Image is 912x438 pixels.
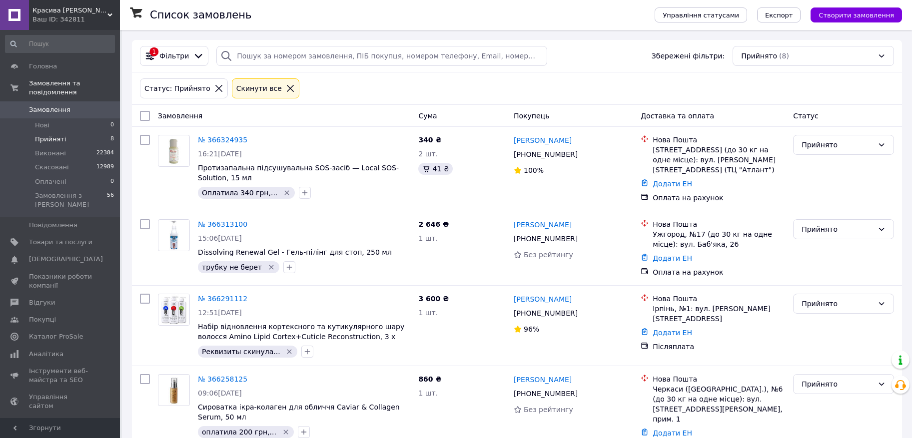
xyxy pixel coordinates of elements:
[514,390,578,398] span: [PHONE_NUMBER]
[653,267,785,277] div: Оплата на рахунок
[158,136,189,166] img: Фото товару
[32,6,107,15] span: Красива Я
[158,135,190,167] a: Фото товару
[524,325,539,333] span: 96%
[653,429,692,437] a: Додати ЕН
[653,180,692,188] a: Додати ЕН
[641,112,714,120] span: Доставка та оплата
[158,112,202,120] span: Замовлення
[653,193,785,203] div: Оплата на рахунок
[514,135,572,145] a: [PERSON_NAME]
[107,191,114,209] span: 56
[653,219,785,229] div: Нова Пошта
[418,220,449,228] span: 2 646 ₴
[285,348,293,356] svg: Видалити мітку
[29,315,56,324] span: Покупці
[110,121,114,130] span: 0
[524,251,573,259] span: Без рейтингу
[741,51,777,61] span: Прийнято
[29,350,63,359] span: Аналітика
[418,112,437,120] span: Cума
[198,323,404,351] a: Набір відновлення кортексного та кутикулярного шару волосся Amino Lipid Cortex+Cuticle Reconstruc...
[29,255,103,264] span: [DEMOGRAPHIC_DATA]
[29,238,92,247] span: Товари та послуги
[29,62,57,71] span: Головна
[765,11,793,19] span: Експорт
[96,163,114,172] span: 12989
[811,7,902,22] button: Створити замовлення
[514,235,578,243] span: [PHONE_NUMBER]
[158,374,190,406] a: Фото товару
[202,348,280,356] span: Реквизиты скинула...
[29,79,120,97] span: Замовлення та повідомлення
[35,121,49,130] span: Нові
[652,51,725,61] span: Збережені фільтри:
[110,177,114,186] span: 0
[162,220,186,251] img: Фото товару
[35,177,66,186] span: Оплачені
[418,309,438,317] span: 1 шт.
[158,219,190,251] a: Фото товару
[202,189,277,197] span: Оплатила 340 грн,...
[29,393,92,411] span: Управління сайтом
[283,189,291,197] svg: Видалити мітку
[29,272,92,290] span: Показники роботи компанії
[418,234,438,242] span: 1 шт.
[653,254,692,262] a: Додати ЕН
[653,229,785,249] div: Ужгород, №17 (до 30 кг на одне місце): вул. Баб'яка, 26
[655,7,747,22] button: Управління статусами
[282,428,290,436] svg: Видалити мітку
[514,309,578,317] span: [PHONE_NUMBER]
[663,11,739,19] span: Управління статусами
[142,83,212,94] div: Статус: Прийнято
[653,145,785,175] div: [STREET_ADDRESS] (до 30 кг на одне місце): вул. [PERSON_NAME][STREET_ADDRESS] (ТЦ "Атлант")
[653,294,785,304] div: Нова Пошта
[198,150,242,158] span: 16:21[DATE]
[5,35,115,53] input: Пошук
[150,9,251,21] h1: Список замовлень
[216,46,547,66] input: Пошук за номером замовлення, ПІБ покупця, номером телефону, Email, номером накладної
[653,135,785,145] div: Нова Пошта
[757,7,801,22] button: Експорт
[801,10,902,18] a: Створити замовлення
[802,298,874,309] div: Прийнято
[198,403,400,421] a: Сироватка ікра-колаген для обличчя Caviar & Collagen Serum, 50 мл
[198,248,392,256] a: Dissolving Renewal Gel - Гель-пілінг для стоп, 250 мл
[802,379,874,390] div: Прийнято
[514,220,572,230] a: [PERSON_NAME]
[198,309,242,317] span: 12:51[DATE]
[35,135,66,144] span: Прийняті
[158,294,190,326] a: Фото товару
[653,304,785,324] div: Ірпінь, №1: вул. [PERSON_NAME][STREET_ADDRESS]
[159,51,189,61] span: Фільтри
[234,83,284,94] div: Cкинути все
[802,224,874,235] div: Прийнято
[202,263,262,271] span: трубку не берет
[29,298,55,307] span: Відгуки
[159,294,189,325] img: Фото товару
[198,164,399,182] a: Протизапальна підсушувальна SOS-засіб — Local SOS-Solution, 15 мл
[524,406,573,414] span: Без рейтингу
[418,295,449,303] span: 3 600 ₴
[524,166,544,174] span: 100%
[802,139,874,150] div: Прийнято
[653,374,785,384] div: Нова Пошта
[29,332,83,341] span: Каталог ProSale
[35,149,66,158] span: Виконані
[163,375,184,406] img: Фото товару
[779,52,789,60] span: (8)
[514,294,572,304] a: [PERSON_NAME]
[267,263,275,271] svg: Видалити мітку
[110,135,114,144] span: 8
[418,375,441,383] span: 860 ₴
[35,191,107,209] span: Замовлення з [PERSON_NAME]
[418,389,438,397] span: 1 шт.
[35,163,69,172] span: Скасовані
[819,11,894,19] span: Створити замовлення
[514,375,572,385] a: [PERSON_NAME]
[198,295,247,303] a: № 366291112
